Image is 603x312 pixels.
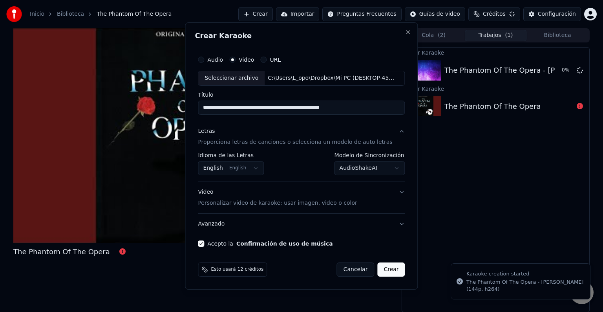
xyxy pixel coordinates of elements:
[198,71,265,85] div: Seleccionar archivo
[270,57,281,62] label: URL
[377,262,405,277] button: Crear
[198,121,405,152] button: LetrasProporciona letras de canciones o selecciona un modelo de auto letras
[334,152,405,158] label: Modelo de Sincronización
[211,266,263,273] span: Esto usará 12 créditos
[195,32,408,39] h2: Crear Karaoke
[239,57,254,62] label: Video
[198,138,392,146] p: Proporciona letras de canciones o selecciona un modelo de auto letras
[265,74,398,82] div: C:\Users\L_opo\Dropbox\Mi PC (DESKTOP-45EAGJB)\Downloads\The Phantom Of The Opera - [PERSON_NAME]...
[198,214,405,234] button: Avanzado
[198,188,357,207] div: Video
[198,199,357,207] p: Personalizar video de karaoke: usar imagen, video o color
[207,241,333,246] label: Acepto la
[198,127,215,135] div: Letras
[337,262,375,277] button: Cancelar
[198,182,405,213] button: VideoPersonalizar video de karaoke: usar imagen, video o color
[198,152,405,182] div: LetrasProporciona letras de canciones o selecciona un modelo de auto letras
[207,57,223,62] label: Audio
[236,241,333,246] button: Acepto la
[198,152,264,158] label: Idioma de las Letras
[198,92,405,97] label: Título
